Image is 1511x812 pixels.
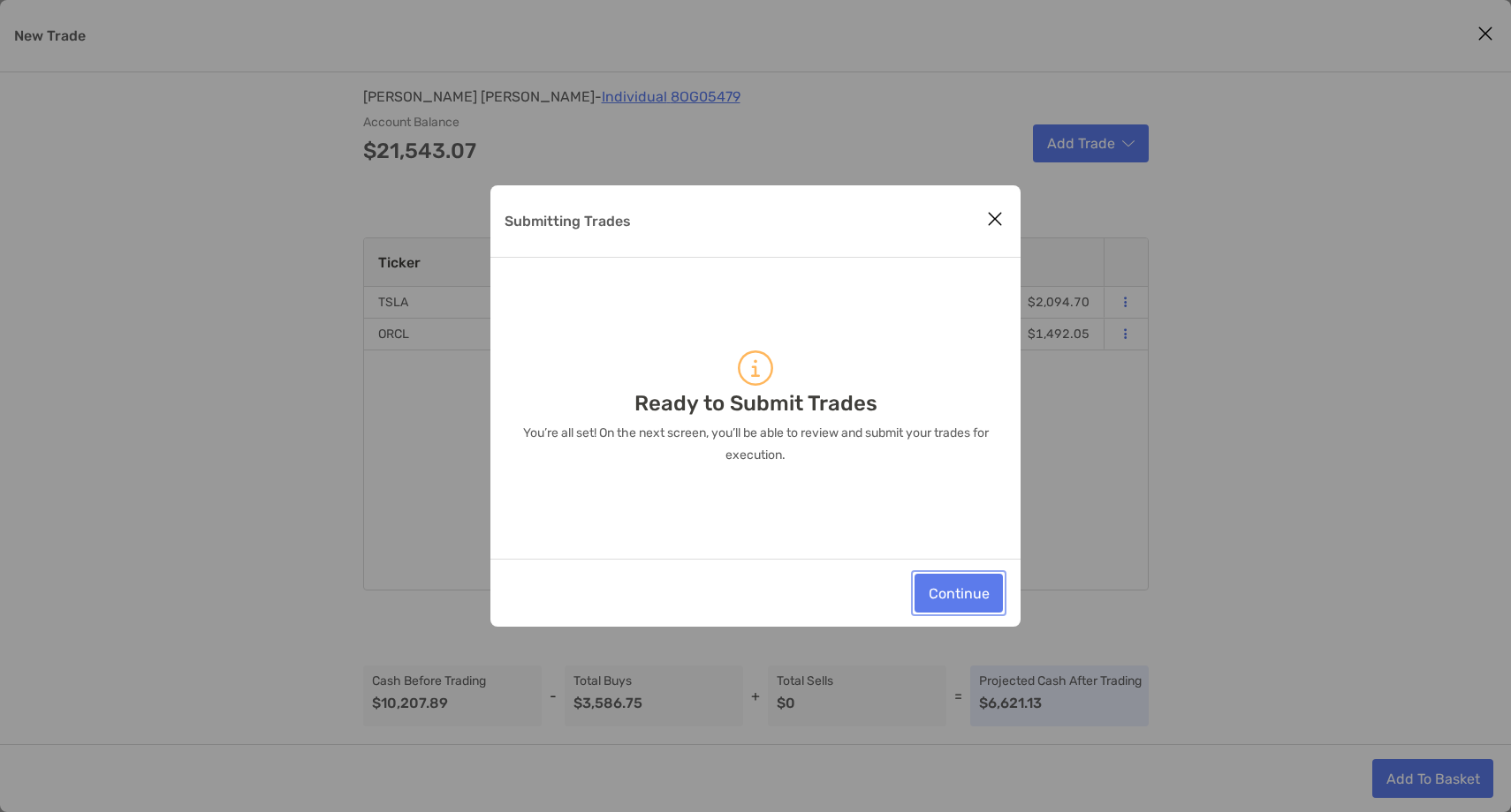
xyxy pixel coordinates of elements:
[982,207,1008,233] button: Close modal
[915,574,1003,613] button: Continue
[490,185,1021,627] div: Submitting Trades
[634,393,877,415] p: Ready to Submit Trades
[505,210,631,232] p: Submitting Trades
[513,422,998,466] p: You’re all set! On the next screen, you’ll be able to review and submit your trades for execution.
